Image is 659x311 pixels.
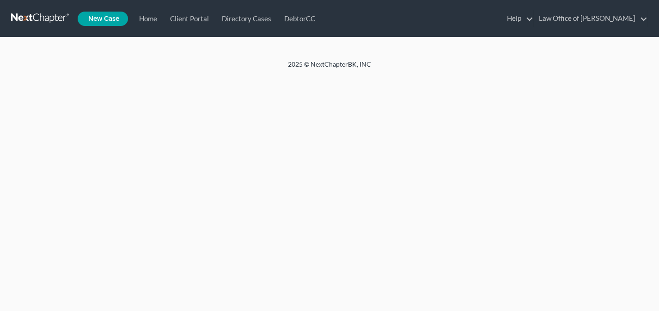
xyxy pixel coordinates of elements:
new-legal-case-button: New Case [78,12,128,26]
a: Client Portal [162,10,214,27]
a: Directory Cases [214,10,276,27]
a: DebtorCC [276,10,320,27]
div: 2025 © NextChapterBK, INC [66,60,593,76]
a: Help [502,10,533,27]
a: Home [131,10,162,27]
a: Law Office of [PERSON_NAME] [534,10,647,27]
